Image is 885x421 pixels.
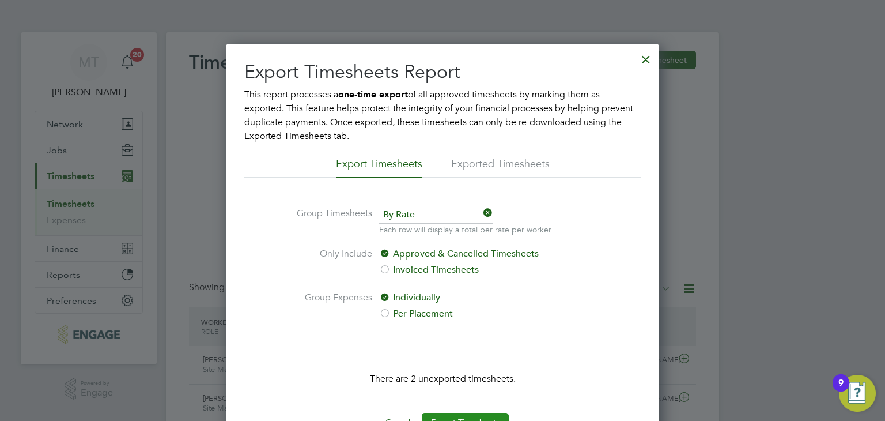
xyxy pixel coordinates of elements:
[379,307,572,321] label: Per Placement
[379,224,551,235] p: Each row will display a total per rate per worker
[338,89,408,100] b: one-time export
[244,88,641,143] p: This report processes a of all approved timesheets by marking them as exported. This feature help...
[451,157,550,178] li: Exported Timesheets
[839,375,876,412] button: Open Resource Center, 9 new notifications
[336,157,422,178] li: Export Timesheets
[244,372,641,386] p: There are 2 unexported timesheets.
[379,247,572,261] label: Approved & Cancelled Timesheets
[379,291,572,305] label: Individually
[244,60,641,84] h2: Export Timesheets Report
[286,247,372,277] label: Only Include
[379,206,493,224] span: By Rate
[286,206,372,233] label: Group Timesheets
[379,263,572,277] label: Invoiced Timesheets
[838,383,844,398] div: 9
[286,291,372,321] label: Group Expenses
